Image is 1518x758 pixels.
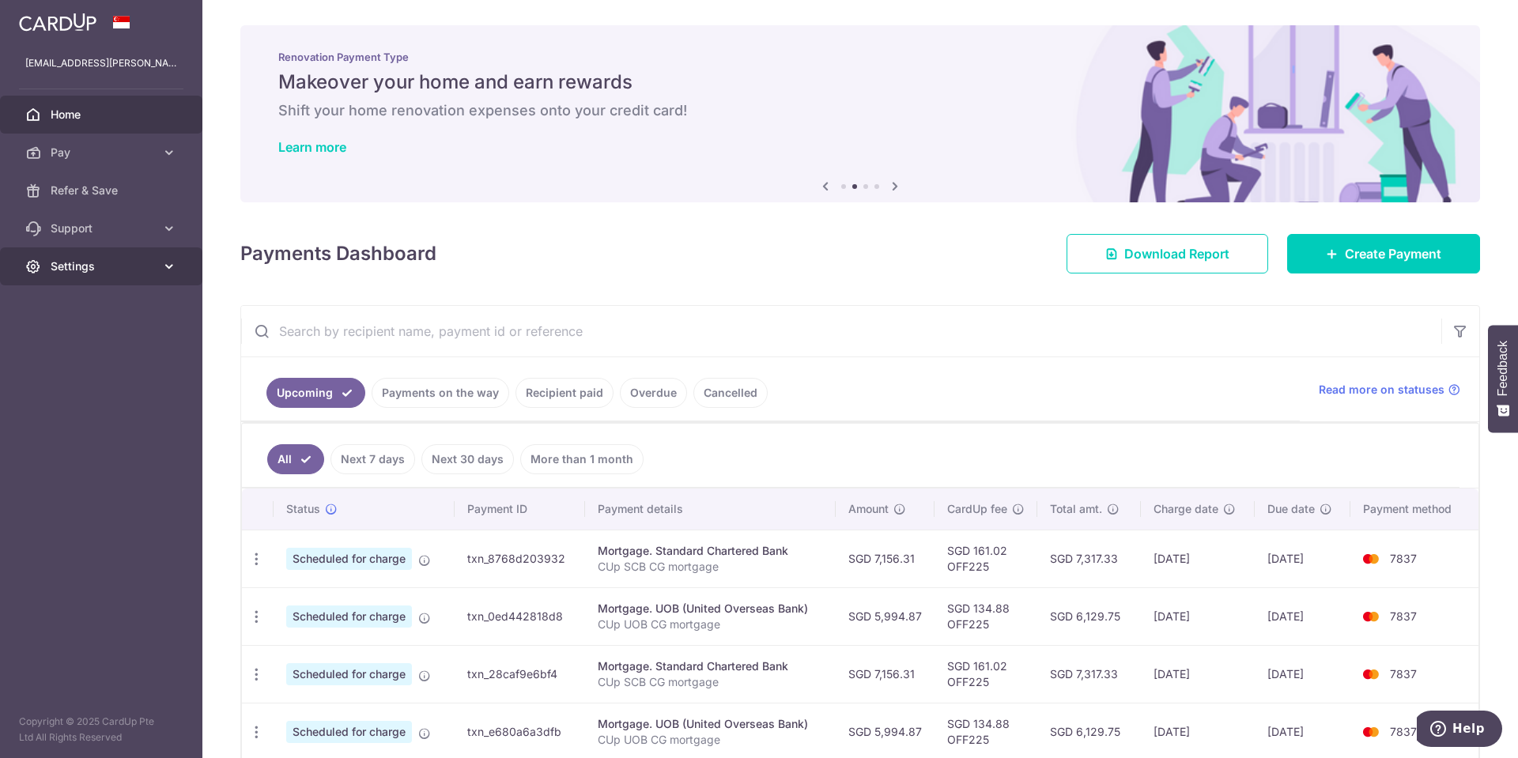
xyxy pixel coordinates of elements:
[1355,665,1387,684] img: Bank Card
[1488,325,1518,432] button: Feedback - Show survey
[266,378,365,408] a: Upcoming
[1390,667,1417,681] span: 7837
[1141,645,1256,703] td: [DATE]
[836,530,935,587] td: SGD 7,156.31
[836,645,935,703] td: SGD 7,156.31
[520,444,644,474] a: More than 1 month
[278,70,1442,95] h5: Makeover your home and earn rewards
[947,501,1007,517] span: CardUp fee
[278,139,346,155] a: Learn more
[455,645,586,703] td: txn_28caf9e6bf4
[1050,501,1102,517] span: Total amt.
[1355,722,1387,741] img: Bank Card
[240,239,436,268] h4: Payments Dashboard
[286,605,412,628] span: Scheduled for charge
[372,378,509,408] a: Payments on the way
[1390,725,1417,738] span: 7837
[241,306,1441,356] input: Search by recipient name, payment id or reference
[1390,552,1417,565] span: 7837
[1267,501,1315,517] span: Due date
[598,601,823,617] div: Mortgage. UOB (United Overseas Bank)
[1496,341,1510,396] span: Feedback
[585,488,836,530] th: Payment details
[1417,711,1502,750] iframe: Opens a widget where you can find more information
[1355,549,1387,568] img: Bank Card
[1141,587,1256,645] td: [DATE]
[267,444,324,474] a: All
[51,221,155,236] span: Support
[1345,244,1441,263] span: Create Payment
[278,101,1442,120] h6: Shift your home renovation expenses onto your credit card!
[1350,488,1478,530] th: Payment method
[240,25,1480,202] img: Renovation banner
[1255,587,1350,645] td: [DATE]
[1124,244,1229,263] span: Download Report
[598,716,823,732] div: Mortgage. UOB (United Overseas Bank)
[598,559,823,575] p: CUp SCB CG mortgage
[1141,530,1256,587] td: [DATE]
[19,13,96,32] img: CardUp
[286,548,412,570] span: Scheduled for charge
[598,674,823,690] p: CUp SCB CG mortgage
[1390,609,1417,623] span: 7837
[1037,587,1141,645] td: SGD 6,129.75
[25,55,177,71] p: [EMAIL_ADDRESS][PERSON_NAME][PERSON_NAME][DOMAIN_NAME]
[286,721,412,743] span: Scheduled for charge
[278,51,1442,63] p: Renovation Payment Type
[51,107,155,123] span: Home
[1067,234,1268,273] a: Download Report
[51,258,155,274] span: Settings
[421,444,514,474] a: Next 30 days
[1355,607,1387,626] img: Bank Card
[935,645,1037,703] td: SGD 161.02 OFF225
[836,587,935,645] td: SGD 5,994.87
[598,732,823,748] p: CUp UOB CG mortgage
[935,587,1037,645] td: SGD 134.88 OFF225
[286,663,412,685] span: Scheduled for charge
[455,587,586,645] td: txn_0ed442818d8
[1255,645,1350,703] td: [DATE]
[455,530,586,587] td: txn_8768d203932
[620,378,687,408] a: Overdue
[1255,530,1350,587] td: [DATE]
[1287,234,1480,273] a: Create Payment
[1319,382,1444,398] span: Read more on statuses
[515,378,614,408] a: Recipient paid
[330,444,415,474] a: Next 7 days
[935,530,1037,587] td: SGD 161.02 OFF225
[1037,645,1141,703] td: SGD 7,317.33
[51,183,155,198] span: Refer & Save
[598,543,823,559] div: Mortgage. Standard Chartered Bank
[598,658,823,674] div: Mortgage. Standard Chartered Bank
[1037,530,1141,587] td: SGD 7,317.33
[455,488,586,530] th: Payment ID
[286,501,320,517] span: Status
[1319,382,1460,398] a: Read more on statuses
[51,145,155,160] span: Pay
[848,501,889,517] span: Amount
[693,378,768,408] a: Cancelled
[1154,501,1218,517] span: Charge date
[598,617,823,632] p: CUp UOB CG mortgage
